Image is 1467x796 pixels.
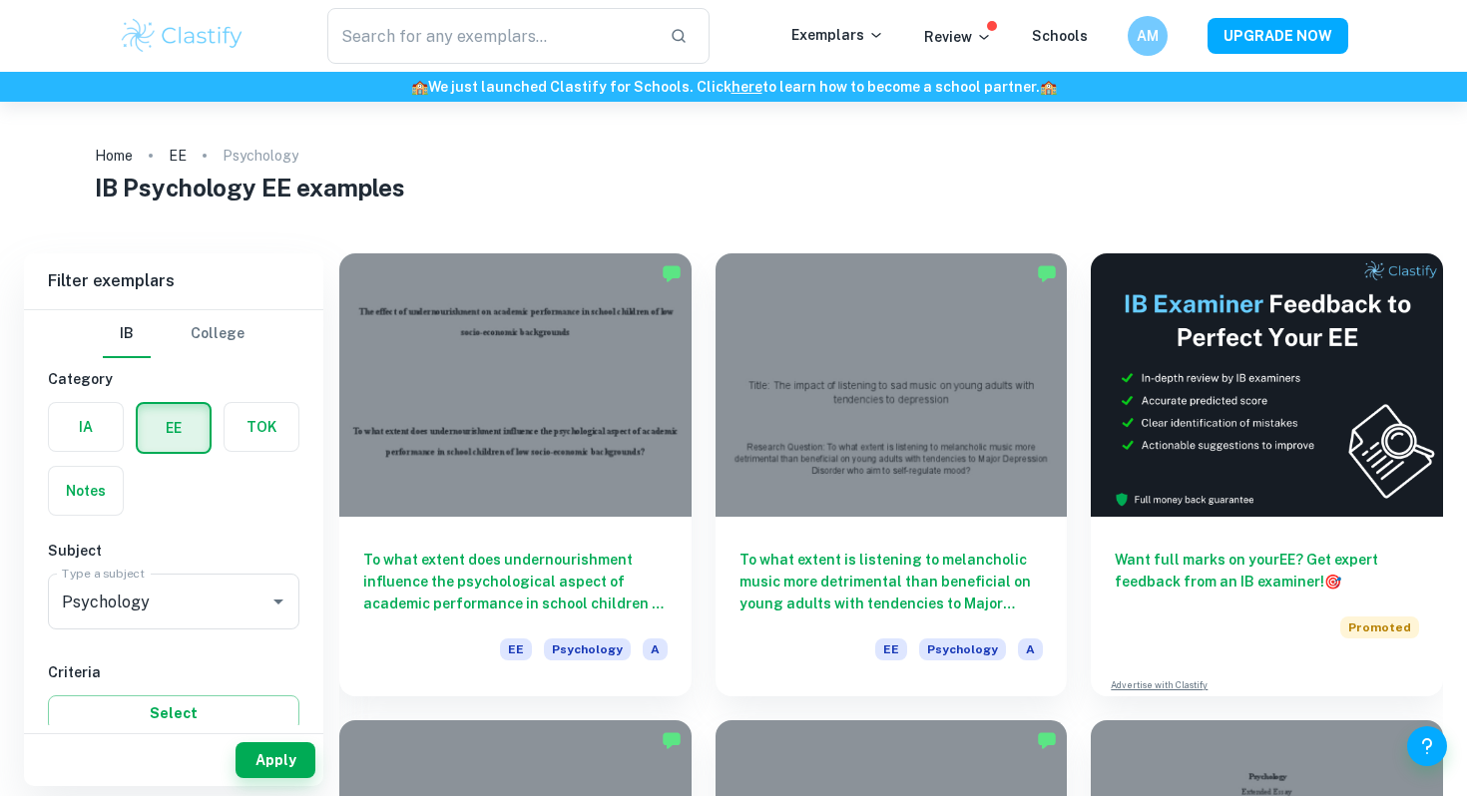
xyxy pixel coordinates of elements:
[1128,16,1168,56] button: AM
[95,142,133,170] a: Home
[544,638,631,660] span: Psychology
[169,142,187,170] a: EE
[1091,253,1443,696] a: Want full marks on yourEE? Get expert feedback from an IB examiner!PromotedAdvertise with Clastify
[1091,253,1443,517] img: Thumbnail
[662,730,682,750] img: Marked
[4,76,1463,98] h6: We just launched Clastify for Schools. Click to learn how to become a school partner.
[662,263,682,283] img: Marked
[339,253,692,696] a: To what extent does undernourishment influence the psychological aspect of academic performance i...
[48,661,299,683] h6: Criteria
[791,24,884,46] p: Exemplars
[119,16,245,56] img: Clastify logo
[264,588,292,615] button: Open
[1111,678,1208,692] a: Advertise with Clastify
[62,565,145,582] label: Type a subject
[1407,726,1447,766] button: Help and Feedback
[875,638,907,660] span: EE
[24,253,323,309] h6: Filter exemplars
[327,8,654,64] input: Search for any exemplars...
[95,170,1372,205] h1: IB Psychology EE examples
[1208,18,1348,54] button: UPGRADE NOW
[236,742,315,778] button: Apply
[1032,28,1088,44] a: Schools
[191,310,244,358] button: College
[48,368,299,390] h6: Category
[1115,549,1419,593] h6: Want full marks on your EE ? Get expert feedback from an IB examiner!
[48,540,299,562] h6: Subject
[49,467,123,515] button: Notes
[739,549,1044,614] h6: To what extent is listening to melancholic music more detrimental than beneficial on young adults...
[1324,574,1341,590] span: 🎯
[103,310,151,358] button: IB
[919,638,1006,660] span: Psychology
[1037,730,1057,750] img: Marked
[1018,638,1043,660] span: A
[716,253,1068,696] a: To what extent is listening to melancholic music more detrimental than beneficial on young adults...
[1037,263,1057,283] img: Marked
[411,79,428,95] span: 🏫
[1040,79,1057,95] span: 🏫
[138,404,210,452] button: EE
[225,403,298,451] button: TOK
[732,79,762,95] a: here
[1137,25,1160,47] h6: AM
[48,695,299,731] button: Select
[103,310,244,358] div: Filter type choice
[924,26,992,48] p: Review
[643,638,668,660] span: A
[223,145,298,167] p: Psychology
[500,638,532,660] span: EE
[1340,616,1419,638] span: Promoted
[363,549,668,614] h6: To what extent does undernourishment influence the psychological aspect of academic performance i...
[49,403,123,451] button: IA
